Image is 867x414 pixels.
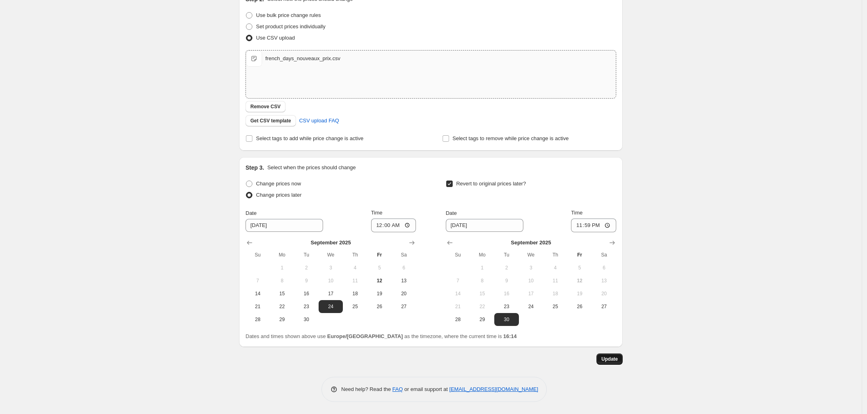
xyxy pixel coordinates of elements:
th: Monday [470,248,494,261]
b: Europe/[GEOGRAPHIC_DATA] [327,333,403,339]
button: Sunday September 21 2025 [246,300,270,313]
button: Saturday September 13 2025 [592,274,616,287]
th: Friday [367,248,392,261]
button: Monday September 8 2025 [470,274,494,287]
span: Need help? Read the [341,386,393,392]
button: Remove CSV [246,101,286,112]
span: 22 [473,303,491,310]
span: 9 [498,277,515,284]
span: or email support at [403,386,449,392]
button: Wednesday September 24 2025 [319,300,343,313]
button: Friday September 26 2025 [567,300,592,313]
th: Sunday [246,248,270,261]
span: Revert to original prices later? [456,181,526,187]
button: Get CSV template [246,115,296,126]
span: Date [246,210,256,216]
span: 4 [346,265,364,271]
span: Date [446,210,457,216]
span: 24 [322,303,340,310]
button: Tuesday September 23 2025 [294,300,319,313]
span: Use CSV upload [256,35,295,41]
span: Use bulk price change rules [256,12,321,18]
th: Wednesday [519,248,543,261]
button: Wednesday September 3 2025 [519,261,543,274]
span: 17 [322,290,340,297]
button: Sunday September 21 2025 [446,300,470,313]
button: Thursday September 18 2025 [543,287,567,300]
span: Get CSV template [250,118,291,124]
button: Tuesday September 16 2025 [494,287,519,300]
button: Tuesday September 16 2025 [294,287,319,300]
h2: Step 3. [246,164,264,172]
span: 17 [522,290,540,297]
span: 30 [298,316,315,323]
button: Monday September 29 2025 [270,313,294,326]
button: Saturday September 27 2025 [392,300,416,313]
span: 13 [395,277,413,284]
button: Friday September 5 2025 [367,261,392,274]
span: 14 [449,290,467,297]
span: 28 [449,316,467,323]
span: 29 [273,316,291,323]
span: 21 [449,303,467,310]
span: 16 [298,290,315,297]
div: french_days_nouveaux_prix.csv [265,55,340,63]
span: We [322,252,340,258]
span: Su [449,252,467,258]
span: Time [371,210,382,216]
input: 12:00 [571,219,616,232]
span: Remove CSV [250,103,281,110]
th: Monday [270,248,294,261]
button: Saturday September 6 2025 [592,261,616,274]
button: Tuesday September 2 2025 [294,261,319,274]
span: 5 [371,265,388,271]
span: Select tags to add while price change is active [256,135,363,141]
span: 18 [546,290,564,297]
button: Wednesday September 24 2025 [519,300,543,313]
span: 11 [546,277,564,284]
button: Thursday September 18 2025 [343,287,367,300]
span: Fr [571,252,588,258]
button: Wednesday September 10 2025 [519,274,543,287]
span: 7 [449,277,467,284]
th: Thursday [343,248,367,261]
span: 7 [249,277,267,284]
input: 9/12/2025 [446,219,523,232]
span: Select tags to remove while price change is active [453,135,569,141]
button: Sunday September 7 2025 [246,274,270,287]
button: Monday September 8 2025 [270,274,294,287]
span: 5 [571,265,588,271]
span: Mo [473,252,491,258]
span: 2 [498,265,515,271]
span: 25 [546,303,564,310]
button: Tuesday September 9 2025 [294,274,319,287]
span: Fr [371,252,388,258]
span: 20 [395,290,413,297]
button: Friday September 26 2025 [367,300,392,313]
p: Select when the prices should change [267,164,356,172]
span: 4 [546,265,564,271]
button: Tuesday September 23 2025 [494,300,519,313]
span: Sa [595,252,613,258]
span: 16 [498,290,515,297]
span: 2 [298,265,315,271]
span: 8 [473,277,491,284]
th: Tuesday [294,248,319,261]
button: Wednesday September 10 2025 [319,274,343,287]
button: Today Friday September 12 2025 [367,274,392,287]
button: Saturday September 6 2025 [392,261,416,274]
button: Thursday September 11 2025 [343,274,367,287]
span: 27 [595,303,613,310]
button: Sunday September 28 2025 [446,313,470,326]
span: Time [571,210,582,216]
span: 10 [322,277,340,284]
span: 19 [371,290,388,297]
button: Monday September 22 2025 [470,300,494,313]
span: 3 [322,265,340,271]
button: Show previous month, August 2025 [444,237,456,248]
th: Saturday [592,248,616,261]
button: Friday September 19 2025 [567,287,592,300]
span: 14 [249,290,267,297]
button: Sunday September 28 2025 [246,313,270,326]
span: 20 [595,290,613,297]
